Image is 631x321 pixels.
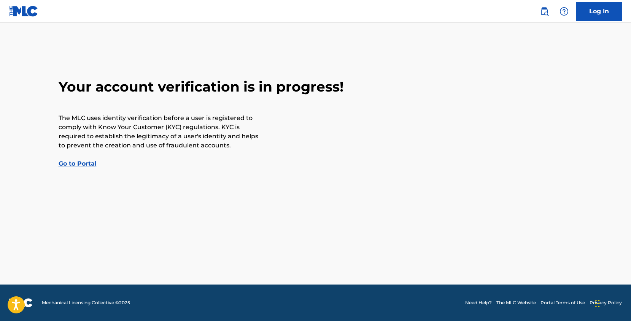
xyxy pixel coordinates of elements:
h2: Your account verification is in progress! [59,78,573,95]
a: Privacy Policy [590,299,622,306]
a: The MLC Website [496,299,536,306]
div: Help [556,4,572,19]
a: Log In [576,2,622,21]
span: Mechanical Licensing Collective © 2025 [42,299,130,306]
img: MLC Logo [9,6,38,17]
a: Need Help? [465,299,492,306]
a: Go to Portal [59,160,97,167]
p: The MLC uses identity verification before a user is registered to comply with Know Your Customer ... [59,114,260,150]
iframe: Chat Widget [593,285,631,321]
img: help [559,7,569,16]
img: search [540,7,549,16]
a: Portal Terms of Use [540,299,585,306]
a: Public Search [537,4,552,19]
img: logo [9,298,33,307]
div: Drag [595,292,600,315]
